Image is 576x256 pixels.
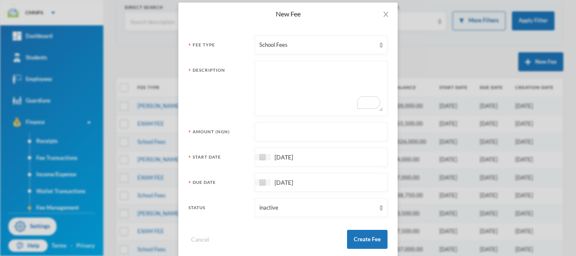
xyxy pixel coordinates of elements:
[188,42,248,53] div: Fee Type
[259,204,375,212] div: inactive
[270,152,341,162] input: Select date
[382,11,389,18] i: icon: close
[188,179,248,191] div: Due Date
[188,205,248,216] div: Status
[188,129,248,140] div: Amount (ngn)
[188,9,388,19] div: New Fee
[188,154,248,165] div: Start Date
[270,178,341,187] input: Select date
[188,234,212,244] button: Cancel
[347,230,388,249] button: Create Fee
[259,65,383,111] textarea: To enrich screen reader interactions, please activate Accessibility in Grammarly extension settings
[374,3,398,26] button: Close
[188,67,248,115] div: Description
[259,41,375,49] div: School Fees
